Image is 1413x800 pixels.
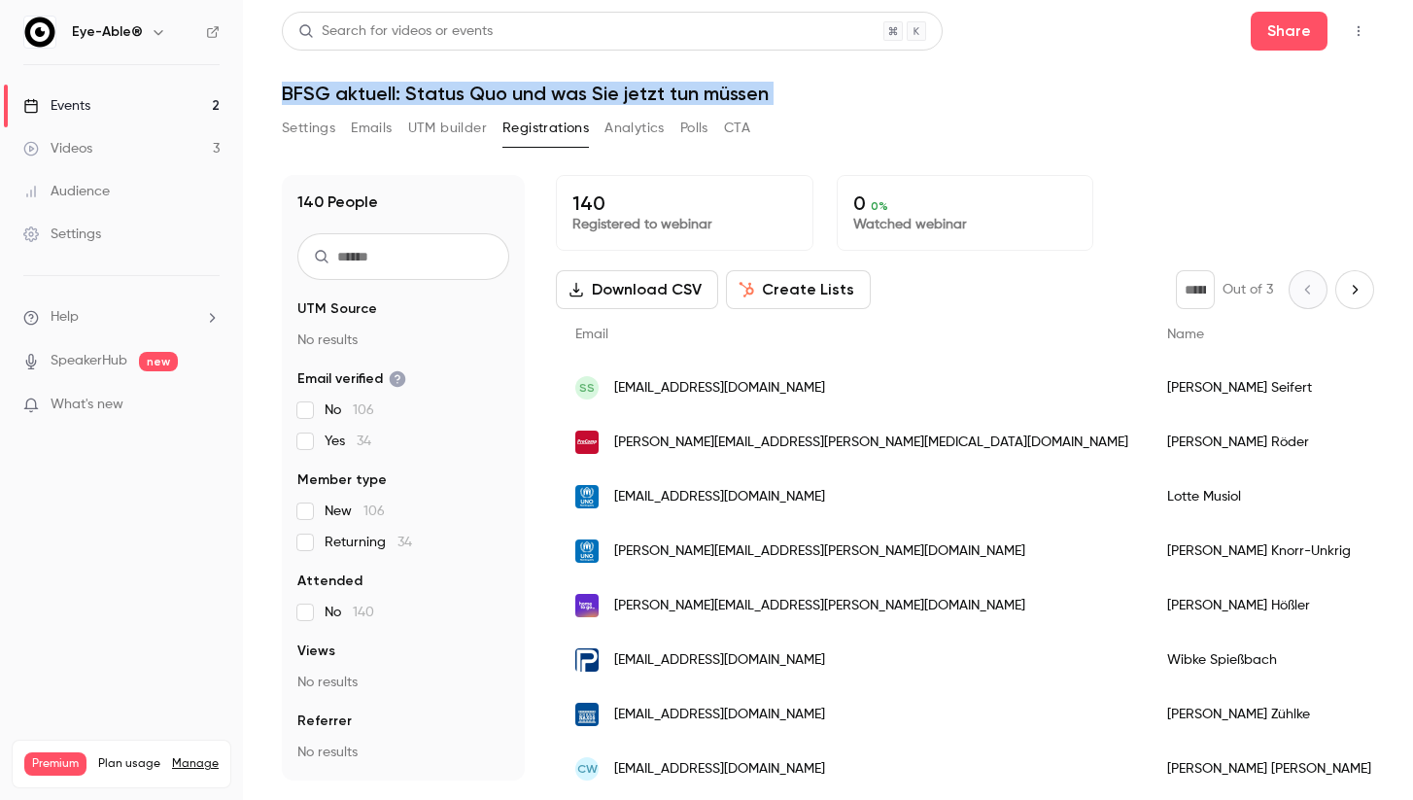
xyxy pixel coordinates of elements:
[397,536,412,549] span: 34
[614,759,825,780] span: [EMAIL_ADDRESS][DOMAIN_NAME]
[572,215,797,234] p: Registered to webinar
[726,270,871,309] button: Create Lists
[282,82,1374,105] h1: BFSG aktuell: Status Quo und was Sie jetzt tun müssen
[297,369,406,389] span: Email verified
[556,270,718,309] button: Download CSV
[614,705,825,725] span: [EMAIL_ADDRESS][DOMAIN_NAME]
[408,113,487,144] button: UTM builder
[604,113,665,144] button: Analytics
[297,470,387,490] span: Member type
[297,642,335,661] span: Views
[502,113,589,144] button: Registrations
[1223,280,1273,299] p: Out of 3
[614,433,1128,453] span: [PERSON_NAME][EMAIL_ADDRESS][PERSON_NAME][MEDICAL_DATA][DOMAIN_NAME]
[351,113,392,144] button: Emails
[72,22,143,42] h6: Eye-Able®
[51,307,79,328] span: Help
[579,379,595,397] span: SS
[23,225,101,244] div: Settings
[614,650,825,671] span: [EMAIL_ADDRESS][DOMAIN_NAME]
[172,756,219,772] a: Manage
[353,606,374,619] span: 140
[325,603,374,622] span: No
[680,113,708,144] button: Polls
[1335,270,1374,309] button: Next page
[575,703,599,726] img: naxos.de
[297,673,509,692] p: No results
[23,96,90,116] div: Events
[297,572,362,591] span: Attended
[853,215,1078,234] p: Watched webinar
[297,299,377,319] span: UTM Source
[614,596,1025,616] span: [PERSON_NAME][EMAIL_ADDRESS][PERSON_NAME][DOMAIN_NAME]
[139,352,178,371] span: new
[51,351,127,371] a: SpeakerHub
[614,378,825,399] span: [EMAIL_ADDRESS][DOMAIN_NAME]
[577,760,598,778] span: CW
[325,502,385,521] span: New
[23,307,220,328] li: help-dropdown-opener
[297,191,378,214] h1: 140 People
[24,17,55,48] img: Eye-Able®
[575,431,599,454] img: procomp.de
[325,533,412,552] span: Returning
[724,113,750,144] button: CTA
[353,403,374,417] span: 106
[325,400,374,420] span: No
[357,435,371,448] span: 34
[575,594,599,617] img: hometogo.com
[575,648,599,672] img: parken.de
[614,541,1025,562] span: [PERSON_NAME][EMAIL_ADDRESS][PERSON_NAME][DOMAIN_NAME]
[575,328,608,341] span: Email
[24,752,86,776] span: Premium
[614,487,825,507] span: [EMAIL_ADDRESS][DOMAIN_NAME]
[282,113,335,144] button: Settings
[325,432,371,451] span: Yes
[51,395,123,415] span: What's new
[297,743,509,762] p: No results
[572,191,797,215] p: 140
[98,756,160,772] span: Plan usage
[1251,12,1327,51] button: Share
[23,182,110,201] div: Audience
[298,21,493,42] div: Search for videos or events
[297,712,352,731] span: Referrer
[23,139,92,158] div: Videos
[575,539,599,563] img: uno-fluechtlingshilfe.de
[575,485,599,508] img: uno-fluechtlingshilfe.de
[297,299,509,762] section: facet-groups
[196,397,220,414] iframe: Noticeable Trigger
[363,504,385,518] span: 106
[853,191,1078,215] p: 0
[871,199,888,213] span: 0 %
[297,330,509,350] p: No results
[1167,328,1204,341] span: Name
